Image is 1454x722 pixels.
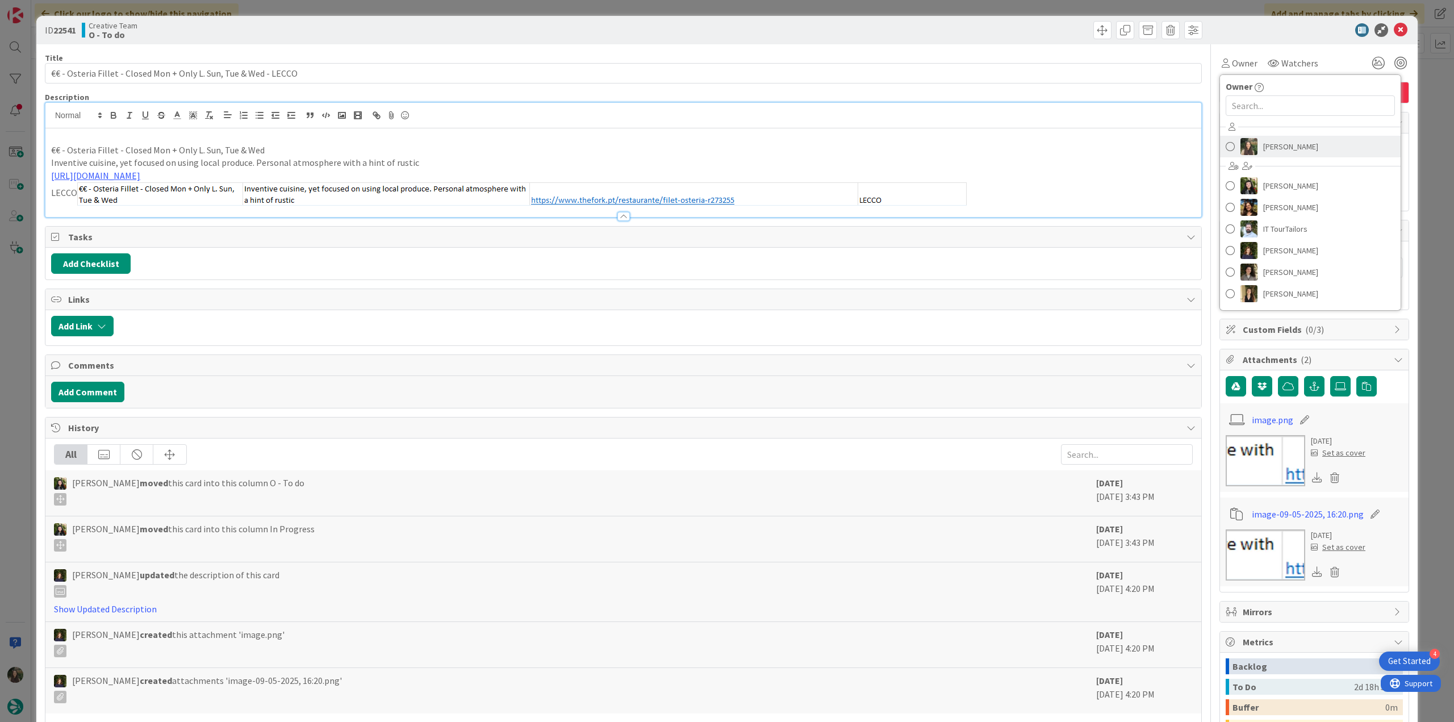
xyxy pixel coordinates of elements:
[1305,324,1324,335] span: ( 0/3 )
[24,2,52,15] span: Support
[1311,470,1323,485] div: Download
[45,23,76,37] span: ID
[1252,413,1293,427] a: image.png
[1220,136,1401,157] a: IG[PERSON_NAME]
[1096,675,1123,686] b: [DATE]
[1226,95,1395,116] input: Search...
[1263,242,1318,259] span: [PERSON_NAME]
[140,675,172,686] b: created
[1096,628,1193,662] div: [DATE] 4:20 PM
[1232,56,1257,70] span: Owner
[68,230,1181,244] span: Tasks
[54,477,66,490] img: BC
[51,156,1196,169] p: Inventive cuisine, yet focused on using local produce. Personal atmosphere with a hint of rustic
[1240,199,1257,216] img: DR
[140,477,168,489] b: moved
[1263,177,1318,194] span: [PERSON_NAME]
[140,629,172,640] b: created
[72,522,315,552] span: [PERSON_NAME] this card into this column In Progress
[1220,283,1401,304] a: SP[PERSON_NAME]
[1240,138,1257,155] img: IG
[1263,264,1318,281] span: [PERSON_NAME]
[1220,261,1401,283] a: MS[PERSON_NAME]
[72,674,342,703] span: [PERSON_NAME] attachments 'image-09-05-2025, 16:20.png'
[1311,447,1365,459] div: Set as cover
[1388,656,1431,667] div: Get Started
[54,569,66,582] img: MC
[1263,220,1307,237] span: IT TourTailors
[1263,285,1318,302] span: [PERSON_NAME]
[1096,568,1193,616] div: [DATE] 4:20 PM
[1220,218,1401,240] a: ITIT TourTailors
[1232,679,1354,695] div: To Do
[1281,56,1318,70] span: Watchers
[1220,240,1401,261] a: MC[PERSON_NAME]
[1240,242,1257,259] img: MC
[55,445,87,464] div: All
[1220,197,1401,218] a: DR[PERSON_NAME]
[1096,523,1123,535] b: [DATE]
[54,603,157,615] a: Show Updated Description
[1385,699,1398,715] div: 0m
[1243,353,1388,366] span: Attachments
[54,629,66,641] img: MC
[51,253,131,274] button: Add Checklist
[1240,220,1257,237] img: IT
[1311,565,1323,579] div: Download
[89,30,137,39] b: O - To do
[1243,323,1388,336] span: Custom Fields
[72,476,304,506] span: [PERSON_NAME] this card into this column O - To do
[1232,658,1385,674] div: Backlog
[1232,699,1385,715] div: Buffer
[1430,649,1440,659] div: 4
[54,523,66,536] img: BC
[1301,354,1311,365] span: ( 2 )
[45,63,1202,84] input: type card name here...
[1252,507,1364,521] a: image-09-05-2025, 16:20.png
[1263,138,1318,155] span: [PERSON_NAME]
[72,628,285,657] span: [PERSON_NAME] this attachment 'image.png'
[1379,652,1440,671] div: Open Get Started checklist, remaining modules: 4
[1096,569,1123,581] b: [DATE]
[1311,529,1365,541] div: [DATE]
[1096,522,1193,556] div: [DATE] 3:43 PM
[51,170,140,181] a: [URL][DOMAIN_NAME]
[68,358,1181,372] span: Comments
[1240,285,1257,302] img: SP
[1243,605,1388,619] span: Mirrors
[140,523,168,535] b: moved
[45,53,63,63] label: Title
[1354,679,1398,695] div: 2d 18h 53m
[51,316,114,336] button: Add Link
[45,92,89,102] span: Description
[1240,177,1257,194] img: BC
[54,675,66,687] img: MC
[89,21,137,30] span: Creative Team
[1243,635,1388,649] span: Metrics
[77,182,967,206] img: image.png
[51,182,1196,206] p: LECCO
[1096,476,1193,510] div: [DATE] 3:43 PM
[51,382,124,402] button: Add Comment
[140,569,174,581] b: updated
[1096,629,1123,640] b: [DATE]
[1263,199,1318,216] span: [PERSON_NAME]
[1096,674,1193,708] div: [DATE] 4:20 PM
[68,421,1181,435] span: History
[72,568,279,598] span: [PERSON_NAME] the description of this card
[1096,477,1123,489] b: [DATE]
[1220,175,1401,197] a: BC[PERSON_NAME]
[1226,80,1252,93] span: Owner
[1061,444,1193,465] input: Search...
[1311,541,1365,553] div: Set as cover
[1311,435,1365,447] div: [DATE]
[53,24,76,36] b: 22541
[51,144,1196,157] p: €€ - Osteria Fillet - Closed Mon + Only L. Sun, Tue & Wed
[1240,264,1257,281] img: MS
[68,293,1181,306] span: Links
